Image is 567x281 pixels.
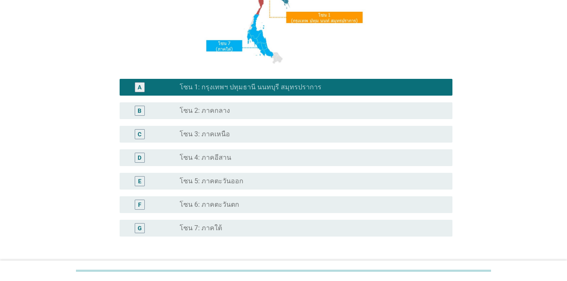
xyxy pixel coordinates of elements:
label: โซน 2: ภาคกลาง [180,107,230,115]
div: G [138,224,142,233]
label: โซน 1: กรุงเทพฯ ปทุมธานี นนทบุรี สมุทรปราการ [180,83,321,91]
label: โซน 3: ภาคเหนือ [180,130,230,138]
div: B [138,107,141,115]
div: E [138,177,141,186]
label: โซน 7: ภาคใต้ [180,224,222,232]
label: โซน 5: ภาคตะวันออก [180,177,243,185]
div: F [138,200,141,209]
label: โซน 6: ภาคตะวันตก [180,200,239,209]
div: C [138,130,141,139]
div: D [138,154,141,162]
label: โซน 4: ภาคอีสาน [180,154,231,162]
div: A [138,83,141,92]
